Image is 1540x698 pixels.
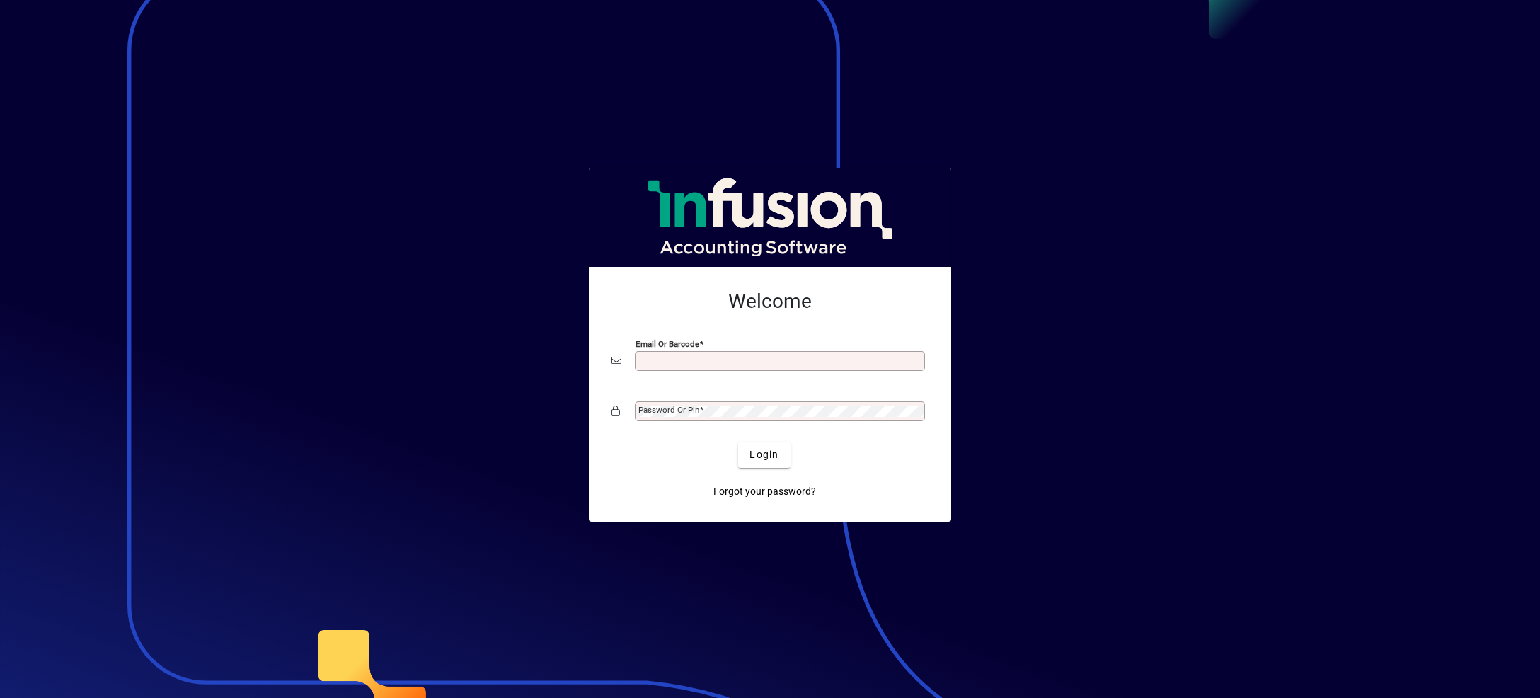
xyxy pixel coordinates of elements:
[638,405,699,415] mat-label: Password or Pin
[636,338,699,348] mat-label: Email or Barcode
[738,442,790,468] button: Login
[611,290,929,314] h2: Welcome
[749,447,778,462] span: Login
[713,484,816,499] span: Forgot your password?
[708,479,822,505] a: Forgot your password?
